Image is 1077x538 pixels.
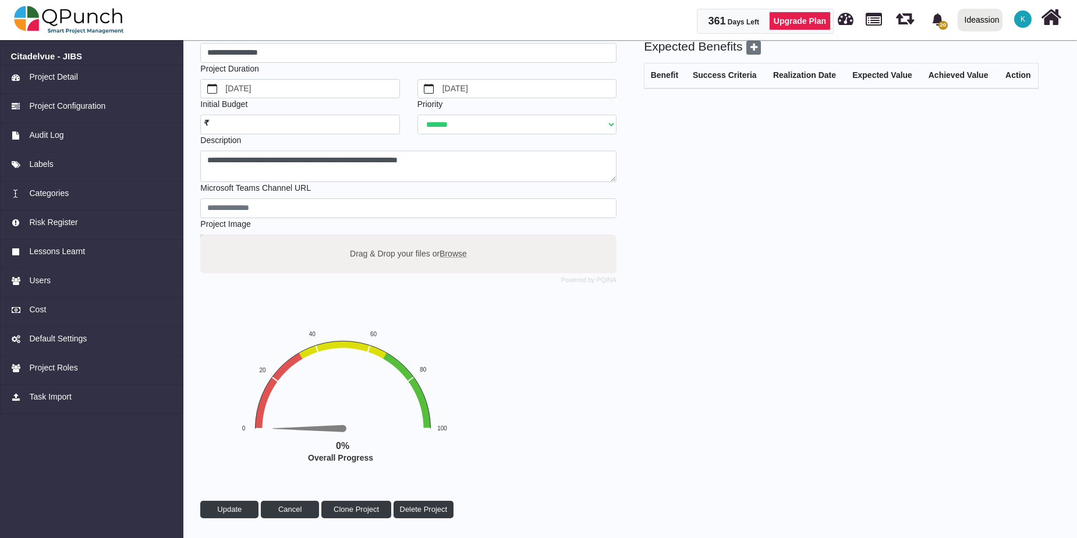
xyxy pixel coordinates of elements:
span: Cost [29,304,46,316]
a: Ideassion [952,1,1007,39]
a: Upgrade Plan [769,12,831,30]
span: Audit Log [29,129,63,141]
button: Clone Project [321,501,391,518]
text: 20 [260,367,267,373]
a: Powered by PQINA [561,277,617,283]
button: Delete Project [394,501,454,518]
span: Lessons Learnt [29,245,85,258]
span: K [1021,16,1025,23]
div: Ideassion [965,10,1000,30]
div: Expected Value [852,69,916,81]
span: 20 [938,21,948,30]
div: Notification [927,9,948,30]
label: Project Duration [200,63,258,75]
div: Realization Date [773,69,840,81]
div: Success Criteria [693,69,761,81]
a: Citadelvue - JIBS [11,51,173,62]
text: Overall Progress [308,453,373,462]
label: Drag & Drop your files or [346,243,471,263]
button: calendar [201,80,224,98]
span: Iteration [896,6,914,25]
span: Add benefits [746,41,761,55]
div: Overall Progress. Highcharts interactive chart. [171,274,520,483]
span: 361 [708,15,725,27]
text: 0% [336,441,349,451]
i: Home [1041,6,1061,28]
button: calendar [418,80,441,98]
text: 0 [242,425,246,432]
span: Browse [440,248,467,258]
div: Achieved Value [929,69,993,81]
span: Karthik [1014,10,1032,28]
text: 40 [309,331,316,337]
span: Default Settings [29,333,87,345]
button: Update [200,501,258,518]
svg: Interactive chart [171,274,520,483]
path: 0 %. Speed. [273,425,343,432]
label: Description [200,134,241,147]
div: Benefit [651,69,681,81]
svg: calendar [424,84,434,94]
span: Task Import [29,391,71,403]
label: [DATE] [440,80,616,98]
span: Project Configuration [29,100,105,112]
text: 60 [370,331,377,337]
svg: bell fill [931,13,944,26]
span: Clone Project [334,505,379,514]
text: 100 [437,425,447,432]
button: Cancel [261,501,319,518]
span: Days Left [728,18,759,26]
label: Project Image [200,218,250,230]
label: Microsoft Teams Channel URL [200,182,311,194]
text: 80 [420,366,427,373]
span: Projects [866,8,882,26]
div: Action [1004,69,1032,81]
a: bell fill20 [924,1,953,37]
span: Delete Project [400,505,448,514]
span: Dashboard [838,7,853,24]
label: Priority [417,98,443,111]
span: Risk Register [29,216,77,229]
span: Categories [29,187,69,199]
label: Initial Budget [200,98,247,111]
span: Labels [29,158,53,170]
span: Users [29,275,51,287]
span: Project Detail [29,71,77,83]
span: Update [217,505,242,514]
span: Project Roles [29,362,77,374]
span: Cancel [278,505,302,514]
a: K [1007,1,1039,38]
img: qpunch-sp.fa6292f.png [14,2,124,37]
label: [DATE] [224,80,399,98]
svg: calendar [207,84,218,94]
h4: Expected Benefits [644,39,1039,55]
